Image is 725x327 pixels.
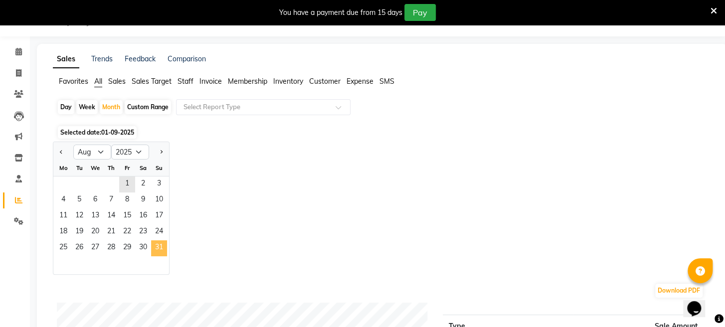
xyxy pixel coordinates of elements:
[119,160,135,176] div: Fr
[87,208,103,224] span: 13
[125,54,156,63] a: Feedback
[87,208,103,224] div: Wednesday, August 13, 2025
[55,208,71,224] span: 11
[157,144,165,160] button: Next month
[103,192,119,208] span: 7
[151,176,167,192] span: 3
[135,224,151,240] div: Saturday, August 23, 2025
[347,77,373,86] span: Expense
[103,224,119,240] div: Thursday, August 21, 2025
[135,208,151,224] span: 16
[58,100,74,114] div: Day
[135,240,151,256] div: Saturday, August 30, 2025
[125,100,171,114] div: Custom Range
[103,192,119,208] div: Thursday, August 7, 2025
[57,144,65,160] button: Previous month
[151,224,167,240] div: Sunday, August 24, 2025
[151,224,167,240] span: 24
[103,208,119,224] div: Thursday, August 14, 2025
[111,145,149,160] select: Select year
[71,208,87,224] span: 12
[151,192,167,208] span: 10
[55,240,71,256] span: 25
[683,287,715,317] iframe: chat widget
[279,7,402,18] div: You have a payment due from 15 days
[119,192,135,208] span: 8
[379,77,394,86] span: SMS
[71,192,87,208] span: 5
[199,77,222,86] span: Invoice
[135,192,151,208] div: Saturday, August 9, 2025
[135,224,151,240] span: 23
[55,160,71,176] div: Mo
[55,224,71,240] div: Monday, August 18, 2025
[55,240,71,256] div: Monday, August 25, 2025
[87,192,103,208] span: 6
[100,100,123,114] div: Month
[103,160,119,176] div: Th
[53,50,79,68] a: Sales
[94,77,102,86] span: All
[119,192,135,208] div: Friday, August 8, 2025
[228,77,267,86] span: Membership
[135,160,151,176] div: Sa
[71,160,87,176] div: Tu
[655,284,703,298] button: Download PDF
[309,77,341,86] span: Customer
[151,240,167,256] div: Sunday, August 31, 2025
[178,77,193,86] span: Staff
[151,208,167,224] div: Sunday, August 17, 2025
[135,192,151,208] span: 9
[58,126,137,139] span: Selected date:
[59,77,88,86] span: Favorites
[55,224,71,240] span: 18
[87,240,103,256] div: Wednesday, August 27, 2025
[273,77,303,86] span: Inventory
[119,176,135,192] div: Friday, August 1, 2025
[108,77,126,86] span: Sales
[103,208,119,224] span: 14
[87,224,103,240] div: Wednesday, August 20, 2025
[87,192,103,208] div: Wednesday, August 6, 2025
[151,208,167,224] span: 17
[404,4,436,21] button: Pay
[76,100,98,114] div: Week
[119,224,135,240] div: Friday, August 22, 2025
[119,240,135,256] div: Friday, August 29, 2025
[103,240,119,256] div: Thursday, August 28, 2025
[151,176,167,192] div: Sunday, August 3, 2025
[151,240,167,256] span: 31
[87,160,103,176] div: We
[55,192,71,208] div: Monday, August 4, 2025
[151,160,167,176] div: Su
[87,224,103,240] span: 20
[168,54,206,63] a: Comparison
[135,208,151,224] div: Saturday, August 16, 2025
[103,240,119,256] span: 28
[71,224,87,240] span: 19
[135,240,151,256] span: 30
[55,208,71,224] div: Monday, August 11, 2025
[119,240,135,256] span: 29
[135,176,151,192] div: Saturday, August 2, 2025
[119,176,135,192] span: 1
[101,129,134,136] span: 01-09-2025
[87,240,103,256] span: 27
[103,224,119,240] span: 21
[151,192,167,208] div: Sunday, August 10, 2025
[71,240,87,256] span: 26
[71,208,87,224] div: Tuesday, August 12, 2025
[55,192,71,208] span: 4
[132,77,172,86] span: Sales Target
[71,224,87,240] div: Tuesday, August 19, 2025
[91,54,113,63] a: Trends
[135,176,151,192] span: 2
[71,240,87,256] div: Tuesday, August 26, 2025
[71,192,87,208] div: Tuesday, August 5, 2025
[73,145,111,160] select: Select month
[119,208,135,224] span: 15
[119,224,135,240] span: 22
[119,208,135,224] div: Friday, August 15, 2025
